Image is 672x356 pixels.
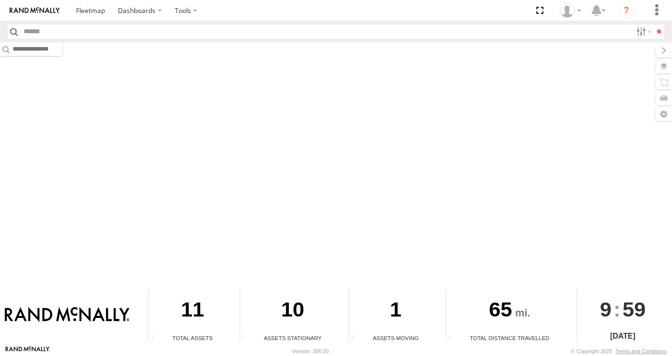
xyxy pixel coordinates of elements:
[5,346,50,356] a: Visit our Website
[349,289,442,334] div: 1
[240,334,345,342] div: Assets Stationary
[349,334,442,342] div: Assets Moving
[149,334,236,342] div: Total Assets
[446,335,461,342] div: Total distance travelled by all assets within specified date range and applied filters
[240,335,255,342] div: Total number of assets current stationary.
[571,348,667,354] div: © Copyright 2025 -
[10,7,60,14] img: rand-logo.svg
[600,289,611,330] span: 9
[349,335,363,342] div: Total number of assets current in transit.
[149,289,236,334] div: 11
[633,25,653,39] label: Search Filter Options
[149,335,163,342] div: Total number of Enabled Assets
[616,348,667,354] a: Terms and Conditions
[556,3,584,18] div: Valeo Dash
[656,107,672,121] label: Map Settings
[577,289,669,330] div: :
[446,334,573,342] div: Total Distance Travelled
[622,289,646,330] span: 59
[446,289,573,334] div: 65
[240,289,345,334] div: 10
[619,3,634,18] i: ?
[5,307,129,323] img: Rand McNally
[577,330,669,342] div: [DATE]
[292,348,329,354] div: Version: 306.00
